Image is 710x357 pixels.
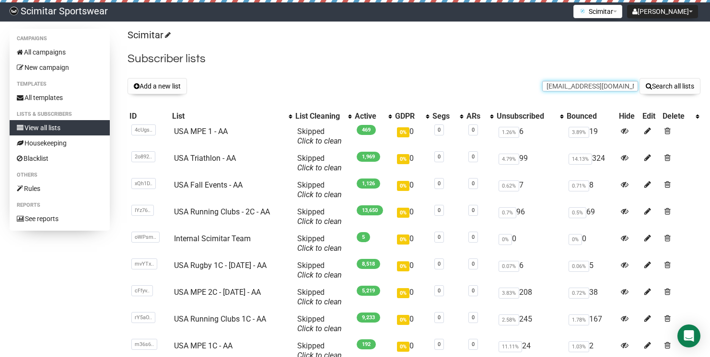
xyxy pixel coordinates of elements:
a: USA Fall Events - AA [174,180,243,190]
a: 0 [472,180,475,187]
td: 324 [565,150,617,177]
a: 0 [472,288,475,294]
a: 0 [438,127,441,133]
span: 0.71% [569,180,589,191]
th: GDPR: No sort applied, activate to apply an ascending sort [393,110,430,123]
td: 0 [393,150,430,177]
th: List: No sort applied, activate to apply an ascending sort [170,110,293,123]
a: 0 [472,314,475,321]
div: GDPR [395,112,420,121]
li: Campaigns [10,33,110,45]
span: Skipped [297,127,342,145]
span: 4.79% [499,154,519,165]
td: 5 [565,257,617,284]
span: 5 [357,232,370,242]
img: 1.png [579,7,586,15]
th: Delete: No sort applied, activate to apply an ascending sort [661,110,700,123]
li: Lists & subscribers [10,109,110,120]
td: 96 [495,203,565,230]
th: Bounced: No sort applied, sorting is disabled [565,110,617,123]
span: 3.83% [499,288,519,299]
a: Click to clean [297,190,342,199]
th: ID: No sort applied, sorting is disabled [128,110,170,123]
a: USA Running Clubs 1C - AA [174,314,266,324]
span: Skipped [297,261,342,279]
li: Others [10,169,110,181]
span: xQh1D.. [131,178,156,189]
a: USA Triathlon - AA [174,154,236,163]
span: 192 [357,339,376,349]
span: 0.7% [499,207,516,218]
span: 1.03% [569,341,589,352]
td: 167 [565,311,617,337]
span: oWPsm.. [131,232,160,243]
td: 0 [393,284,430,311]
div: Bounced [567,112,615,121]
span: 0.06% [569,261,589,272]
div: Active [355,112,384,121]
a: Housekeeping [10,135,110,151]
td: 38 [565,284,617,311]
span: 0.5% [569,207,586,218]
a: Rules [10,181,110,196]
div: ARs [466,112,485,121]
th: Hide: No sort applied, sorting is disabled [617,110,640,123]
a: 0 [472,261,475,267]
span: 3.89% [569,127,589,138]
div: Edit [642,112,659,121]
th: Active: No sort applied, activate to apply an ascending sort [353,110,393,123]
span: 1,969 [357,152,380,162]
a: New campaign [10,60,110,75]
span: cFfyv.. [131,285,153,296]
td: 6 [495,123,565,150]
span: mvYTx.. [131,258,157,269]
span: 0% [397,261,409,271]
div: Open Intercom Messenger [677,324,700,347]
a: Click to clean [297,324,342,333]
a: USA Rugby 1C - [DATE] - AA [174,261,267,270]
a: 0 [438,234,441,240]
td: 0 [393,257,430,284]
a: 0 [438,314,441,321]
th: List Cleaning: No sort applied, activate to apply an ascending sort [293,110,353,123]
img: c430136311b1e6f103092caacf47139d [10,7,18,15]
a: Click to clean [297,297,342,306]
div: List Cleaning [295,112,343,121]
th: Segs: No sort applied, activate to apply an ascending sort [431,110,465,123]
span: 2.58% [499,314,519,325]
a: 0 [472,127,475,133]
button: Add a new list [128,78,187,94]
th: Edit: No sort applied, sorting is disabled [640,110,661,123]
span: 14.13% [569,154,592,165]
a: Click to clean [297,270,342,279]
span: Skipped [297,314,342,333]
a: Click to clean [297,244,342,253]
td: 245 [495,311,565,337]
td: 99 [495,150,565,177]
a: USA MPE 1C - AA [174,341,233,350]
span: 0% [397,315,409,325]
div: ID [129,112,168,121]
a: 0 [438,154,441,160]
a: USA Running Clubs - 2C - AA [174,207,270,216]
td: 0 [393,311,430,337]
span: 0% [397,208,409,218]
button: [PERSON_NAME] [627,5,698,18]
a: 0 [472,154,475,160]
span: 4cUgs.. [131,124,156,135]
span: Skipped [297,234,342,253]
th: ARs: No sort applied, activate to apply an ascending sort [465,110,495,123]
span: 0% [397,234,409,245]
span: Skipped [297,180,342,199]
td: 8 [565,177,617,203]
span: 11.11% [499,341,522,352]
li: Reports [10,200,110,211]
a: All templates [10,90,110,105]
span: 1.78% [569,314,589,325]
a: All campaigns [10,45,110,60]
a: Internal Scimitar Team [174,234,251,243]
td: 69 [565,203,617,230]
span: rY5aO.. [131,312,155,323]
div: List [172,112,284,121]
a: 0 [472,234,475,240]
